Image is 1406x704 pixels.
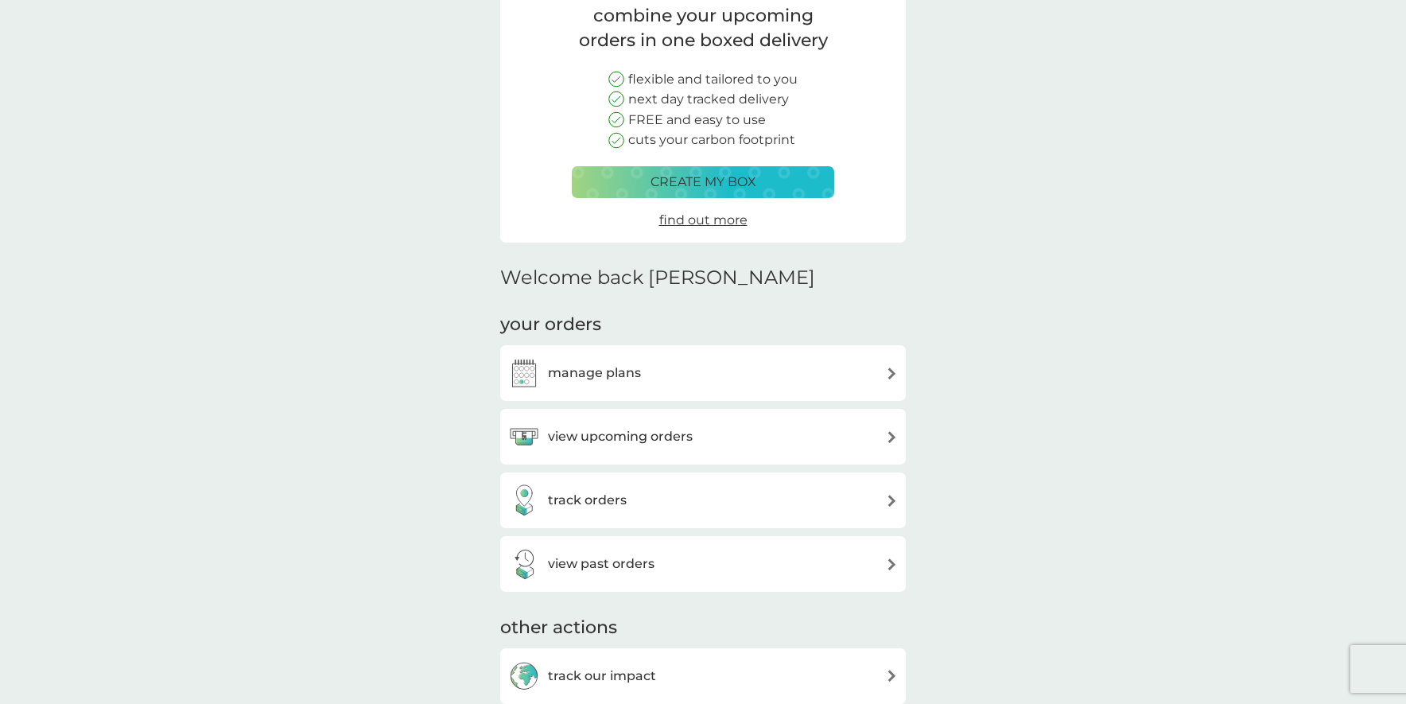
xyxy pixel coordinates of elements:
p: cuts your carbon footprint [628,130,795,150]
img: arrow right [886,558,898,570]
h3: manage plans [548,363,641,383]
h3: view upcoming orders [548,426,693,447]
img: arrow right [886,368,898,379]
h3: your orders [500,313,601,337]
h3: track our impact [548,666,656,686]
img: arrow right [886,670,898,682]
span: find out more [659,212,748,228]
h3: view past orders [548,554,654,574]
p: flexible and tailored to you [628,69,798,90]
h3: other actions [500,616,617,640]
p: FREE and easy to use [628,110,766,130]
img: arrow right [886,495,898,507]
p: combine your upcoming orders in one boxed delivery [572,4,834,53]
h3: track orders [548,490,627,511]
img: arrow right [886,431,898,443]
p: create my box [651,172,756,193]
a: find out more [659,210,748,231]
button: create my box [572,166,834,198]
p: next day tracked delivery [628,89,789,110]
h2: Welcome back [PERSON_NAME] [500,266,815,290]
